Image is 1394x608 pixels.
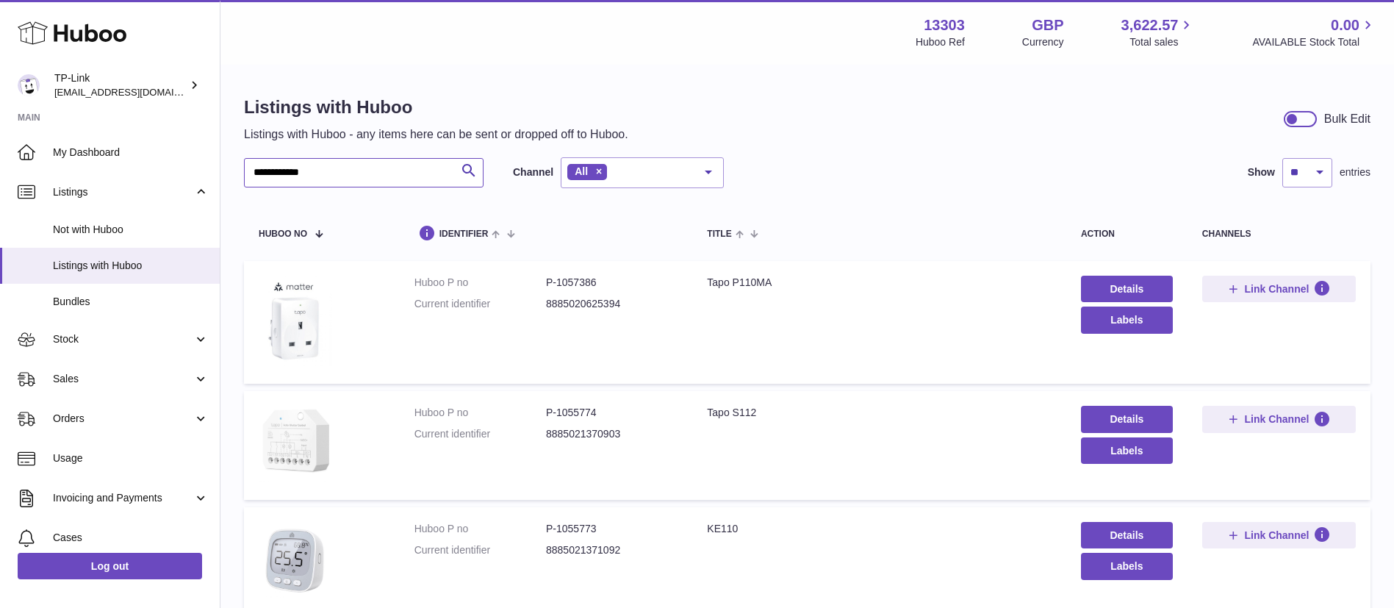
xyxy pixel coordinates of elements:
dt: Huboo P no [414,406,546,420]
h1: Listings with Huboo [244,96,628,119]
img: Tapo P110MA [259,276,332,365]
label: Channel [513,165,553,179]
button: Labels [1081,307,1173,333]
span: Usage [53,451,209,465]
dt: Huboo P no [414,522,546,536]
dd: 8885021370903 [546,427,678,441]
dd: 8885020625394 [546,297,678,311]
span: Bundles [53,295,209,309]
span: 3,622.57 [1121,15,1179,35]
dd: P-1055774 [546,406,678,420]
a: 0.00 AVAILABLE Stock Total [1252,15,1376,49]
span: Orders [53,412,193,426]
span: Listings with Huboo [53,259,209,273]
div: action [1081,229,1173,239]
button: Labels [1081,437,1173,464]
button: Labels [1081,553,1173,579]
span: Link Channel [1244,412,1309,426]
img: KE110 [259,522,332,598]
span: AVAILABLE Stock Total [1252,35,1376,49]
dt: Current identifier [414,427,546,441]
span: title [707,229,731,239]
div: TP-Link [54,71,187,99]
p: Listings with Huboo - any items here can be sent or dropped off to Huboo. [244,126,628,143]
span: Stock [53,332,193,346]
img: internalAdmin-13303@internal.huboo.com [18,74,40,96]
dt: Current identifier [414,543,546,557]
img: Tapo S112 [259,406,332,482]
span: Link Channel [1244,282,1309,296]
span: Total sales [1129,35,1195,49]
span: identifier [439,229,489,239]
a: Log out [18,553,202,579]
strong: GBP [1032,15,1063,35]
span: Cases [53,531,209,545]
label: Show [1248,165,1275,179]
button: Link Channel [1202,522,1356,548]
dd: P-1055773 [546,522,678,536]
span: [EMAIL_ADDRESS][DOMAIN_NAME] [54,86,216,98]
span: 0.00 [1331,15,1359,35]
a: Details [1081,406,1173,432]
div: Currency [1022,35,1064,49]
span: Not with Huboo [53,223,209,237]
span: Sales [53,372,193,386]
strong: 13303 [924,15,965,35]
span: entries [1340,165,1370,179]
span: Invoicing and Payments [53,491,193,505]
span: My Dashboard [53,146,209,160]
dt: Current identifier [414,297,546,311]
a: Details [1081,276,1173,302]
dd: P-1057386 [546,276,678,290]
div: Tapo P110MA [707,276,1052,290]
div: channels [1202,229,1356,239]
span: Link Channel [1244,529,1309,542]
button: Link Channel [1202,276,1356,302]
dd: 8885021371092 [546,543,678,557]
span: Listings [53,185,193,199]
span: All [575,165,588,177]
a: Details [1081,522,1173,548]
div: KE110 [707,522,1052,536]
div: Huboo Ref [916,35,965,49]
div: Bulk Edit [1324,111,1370,127]
span: Huboo no [259,229,307,239]
a: 3,622.57 Total sales [1121,15,1196,49]
div: Tapo S112 [707,406,1052,420]
button: Link Channel [1202,406,1356,432]
dt: Huboo P no [414,276,546,290]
